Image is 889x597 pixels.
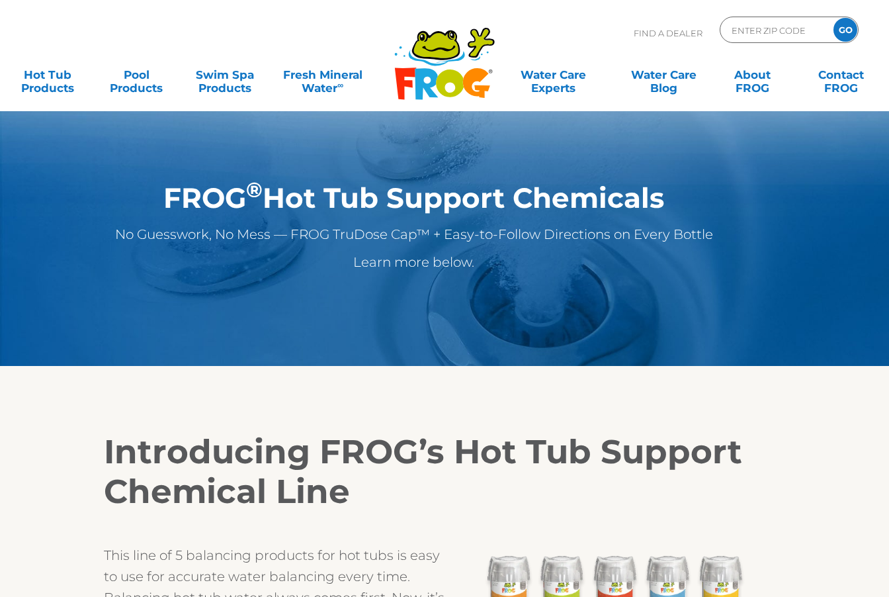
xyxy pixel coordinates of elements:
a: Water CareBlog [629,62,698,88]
input: Zip Code Form [730,21,820,40]
p: No Guesswork, No Mess — FROG TruDose Cap™ + Easy-to-Follow Directions on Every Bottle [58,224,770,245]
sup: ∞ [337,80,343,90]
h1: FROG Hot Tub Support Chemicals [58,182,770,214]
p: Learn more below. [58,252,770,273]
a: Fresh MineralWater∞ [279,62,365,88]
p: Find A Dealer [634,17,702,50]
a: ContactFROG [807,62,876,88]
a: Hot TubProducts [13,62,82,88]
sup: ® [246,177,263,203]
a: Water CareExperts [497,62,610,88]
a: Swim SpaProducts [190,62,259,88]
a: PoolProducts [102,62,171,88]
input: GO [833,18,857,42]
h2: Introducing FROG’s Hot Tub Support Chemical Line [104,432,785,512]
a: AboutFROG [718,62,787,88]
